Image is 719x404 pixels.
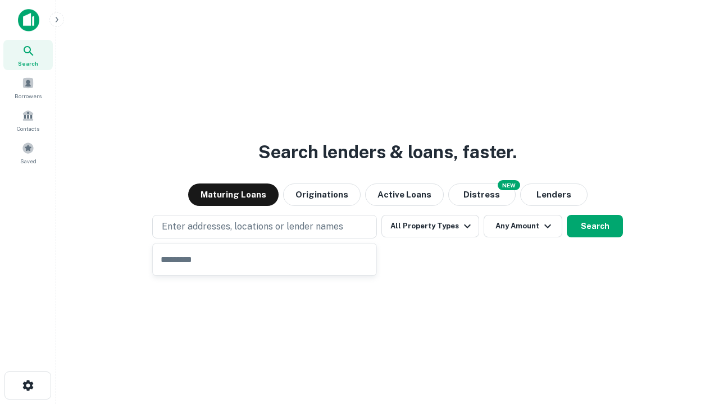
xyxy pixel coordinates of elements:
h3: Search lenders & loans, faster. [258,139,517,166]
p: Enter addresses, locations or lender names [162,220,343,233]
img: capitalize-icon.png [18,9,39,31]
button: All Property Types [381,215,479,237]
a: Contacts [3,105,53,135]
button: Search [567,215,623,237]
span: Borrowers [15,91,42,100]
a: Borrowers [3,72,53,103]
a: Saved [3,137,53,168]
iframe: Chat Widget [663,314,719,368]
button: Enter addresses, locations or lender names [152,215,377,238]
div: NEW [498,180,520,190]
span: Search [18,59,38,68]
span: Contacts [17,124,39,133]
span: Saved [20,157,37,166]
button: Maturing Loans [188,183,279,206]
button: Originations [283,183,361,206]
button: Lenders [520,183,588,206]
button: Search distressed loans with lien and other non-mortgage details. [448,183,516,206]
a: Search [3,40,53,70]
button: Active Loans [365,183,444,206]
button: Any Amount [484,215,562,237]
